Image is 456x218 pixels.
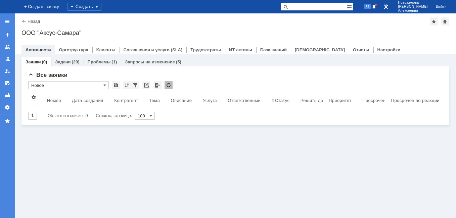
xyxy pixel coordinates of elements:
[260,47,287,52] a: База знаний
[125,59,175,64] a: Запросы на изменение
[59,47,88,52] a: Оргструктура
[2,54,13,64] a: Заявки в моей ответственности
[301,98,323,103] div: Решить до
[86,112,88,120] div: 0
[2,30,13,40] a: Создать заявку
[28,19,40,24] a: Назад
[112,81,120,89] div: Сохранить вид
[67,3,101,11] div: Создать
[190,47,221,52] a: Трудозатраты
[47,98,61,103] div: Номер
[72,98,103,103] div: Дата создания
[229,47,252,52] a: ИТ-активы
[149,98,160,103] div: Тема
[295,47,345,52] a: [DEMOGRAPHIC_DATA]
[362,98,385,103] div: Просрочен
[347,3,353,9] span: Расширенный поиск
[26,47,51,52] a: Активности
[26,59,41,64] a: Заявки
[165,81,173,89] div: Обновлять список
[72,59,79,64] div: (29)
[42,59,47,64] div: (0)
[398,9,428,13] span: Алексеевна
[48,113,84,118] span: Объектов в списке:
[176,59,181,64] div: (5)
[2,66,13,76] a: Мои заявки
[398,1,428,5] span: Новоженова
[21,30,449,36] div: ООО "Аксус-Самара"
[326,92,360,109] th: Приоритет
[124,47,183,52] a: Соглашения и услуги (SLA)
[88,59,111,64] a: Проблемы
[2,78,13,89] a: Мои согласования
[391,98,440,103] div: Просрочен по реакции
[441,17,449,25] div: Сделать домашней страницей
[31,95,36,100] span: Настройки
[2,102,13,113] a: Настройки
[123,81,131,89] div: Сортировка...
[28,72,67,78] span: Все заявки
[69,92,111,109] th: Дата создания
[398,5,428,9] span: [PERSON_NAME]
[153,81,162,89] div: Экспорт списка
[131,81,139,89] div: Фильтрация...
[171,98,192,103] div: Описание
[377,47,401,52] a: Настройки
[44,92,69,109] th: Номер
[48,112,132,120] i: Строк на странице:
[111,92,146,109] th: Контрагент
[269,92,298,109] th: Статус
[2,90,13,101] a: Отчеты
[55,59,71,64] a: Задачи
[430,17,438,25] div: Добавить в избранное
[96,47,116,52] a: Клиенты
[111,59,117,64] div: (1)
[353,47,369,52] a: Отчеты
[2,42,13,52] a: Заявки на командах
[329,98,352,103] div: Приоритет
[364,4,371,9] span: 87
[146,92,168,109] th: Тема
[382,3,390,11] a: Перейти в интерфейс администратора
[114,98,138,103] div: Контрагент
[200,92,225,109] th: Услуга
[203,98,217,103] div: Услуга
[275,98,289,103] div: Статус
[142,81,150,89] div: Скопировать ссылку на список
[225,92,269,109] th: Ответственный
[228,98,261,103] div: Ответственный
